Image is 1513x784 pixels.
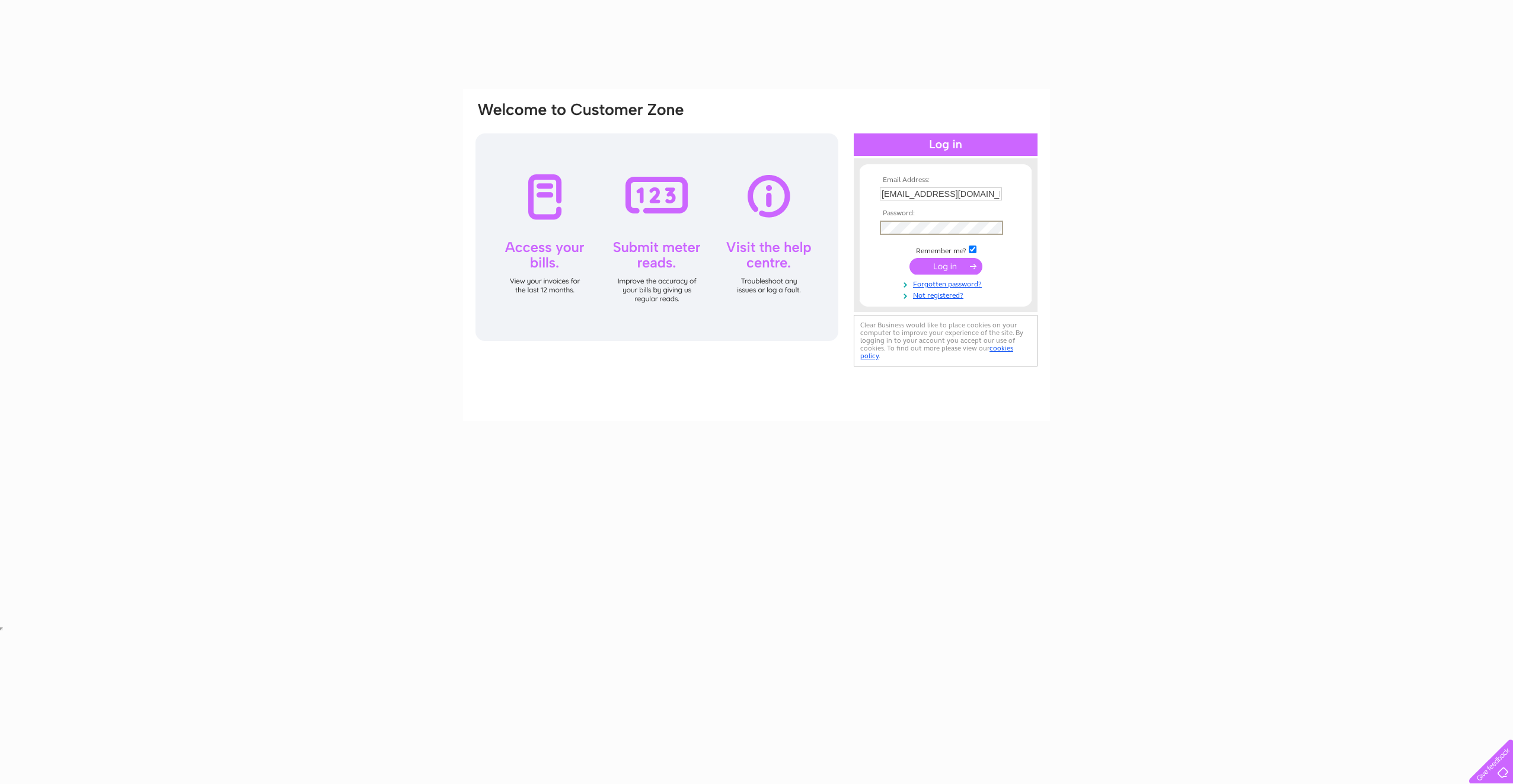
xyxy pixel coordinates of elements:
[877,244,1014,256] td: Remember me?
[986,221,1000,235] keeper-lock: Open Keeper Popup
[880,289,1014,300] a: Not registered?
[877,176,1014,184] th: Email Address:
[973,189,982,199] img: npw-badge-icon-locked.svg
[973,223,982,232] img: npw-badge-icon-locked.svg
[860,344,1013,360] a: cookies policy
[909,258,982,275] input: Submit
[880,278,1014,289] a: Forgotten password?
[854,315,1038,366] div: Clear Business would like to place cookies on your computer to improve your experience of the sit...
[877,209,1014,218] th: Password:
